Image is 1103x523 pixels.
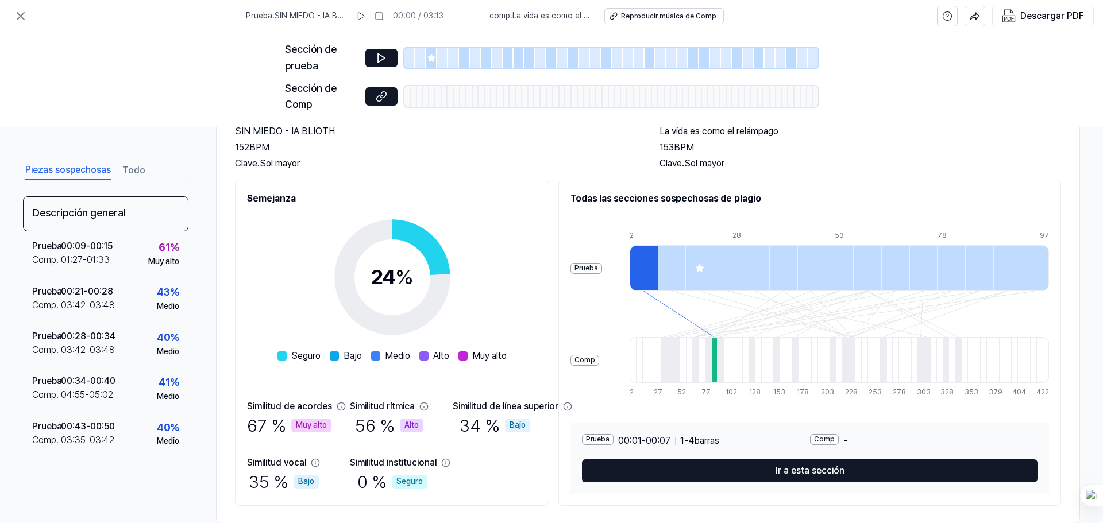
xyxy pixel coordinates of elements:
font: 00:07 [646,435,670,446]
font: 03:35 [61,435,86,445]
font: La vida es como el relámpago [489,11,590,32]
font: % [272,415,287,436]
font: - [86,241,90,251]
font: Ir a esta sección [776,465,844,476]
font: 152 [235,142,249,153]
font: Clave. [660,158,684,169]
font: Similitud rítmica [350,401,415,412]
font: 2 [630,388,634,396]
font: 153 [773,388,785,396]
font: 67 [247,415,267,436]
font: Medio [157,436,179,445]
font: 0 [357,471,368,492]
button: ayuda [937,6,958,26]
font: 01:27 [61,254,83,265]
font: % [274,471,289,492]
font: % [170,421,179,433]
font: Comp [814,435,835,443]
font: Bajo [298,476,314,486]
font: 00:21 [61,286,84,297]
font: 00:28 [88,286,113,297]
font: Medio [385,350,410,361]
font: . [56,435,59,445]
font: 178 [797,388,809,396]
font: 00:50 [90,421,115,432]
font: 05:02 [89,389,113,400]
font: 00:40 [90,375,115,386]
font: 00:28 [61,331,86,342]
font: - [86,435,90,445]
font: Comp [32,300,56,311]
font: Bajo [344,350,362,361]
font: Sol mayor [260,158,300,169]
font: Sección de prueba [285,43,337,72]
font: Similitud institucional [350,457,437,468]
font: 97 [1040,231,1049,239]
font: 28 [732,231,741,239]
font: 1 [680,435,684,446]
font: Comp [32,435,56,445]
font: Comp [32,389,56,400]
font: . [56,254,59,265]
font: 24 [371,265,395,289]
font: Descargar PDF [1020,10,1084,21]
font: - [85,389,89,400]
font: 128 [749,388,761,396]
font: 03:48 [90,300,115,311]
font: Similitud vocal [247,457,306,468]
font: % [170,331,179,343]
button: Descargar PDF [1000,6,1086,26]
font: Descripción general [33,207,126,219]
font: % [380,415,395,436]
font: Prueba [32,375,62,386]
font: 04:55 [61,389,85,400]
font: - [86,421,90,432]
font: Prueba [32,241,62,251]
font: . [510,11,512,20]
font: Alto [433,350,449,361]
font: Piezas sospechosas [25,164,111,175]
font: 41 [159,376,170,388]
font: Alto [404,420,419,429]
font: Seguro [396,476,423,486]
font: Muy alto [296,420,327,429]
font: % [395,265,414,289]
font: . [272,11,275,20]
font: - [86,331,90,342]
font: % [170,241,179,253]
font: Sección de Comp [285,82,337,111]
font: . [56,344,59,355]
font: Clave. [235,158,260,169]
font: 00:34 [61,375,86,386]
button: Reproducir música de Comp [604,8,724,24]
font: 34 [460,415,481,436]
font: 00:00 / 03:13 [393,11,443,20]
font: 203 [821,388,834,396]
font: - [642,435,646,446]
font: 01:33 [87,254,110,265]
font: SIN MIEDO - IA BLIOTH [246,11,344,32]
font: Prueba [586,435,610,443]
font: Similitud de línea superior [453,401,558,412]
img: compartir [970,11,980,21]
font: barras [694,435,719,446]
font: BPM [674,142,694,153]
font: Prueba [32,421,62,432]
font: Sol mayor [684,158,724,169]
font: Prueba [32,331,62,342]
font: 40 [157,331,170,343]
font: 303 [917,388,931,396]
font: - [83,254,87,265]
font: - [684,435,688,446]
font: 102 [726,388,737,396]
font: 03:42 [61,344,86,355]
font: % [485,415,500,436]
font: SIN MIEDO - IA BLIOTH [235,126,335,137]
font: 00:09 [61,241,86,251]
font: 77 [701,388,711,396]
font: 4 [688,435,694,446]
font: 228 [845,388,858,396]
svg: ayuda [942,10,952,22]
font: Bajo [510,420,526,429]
